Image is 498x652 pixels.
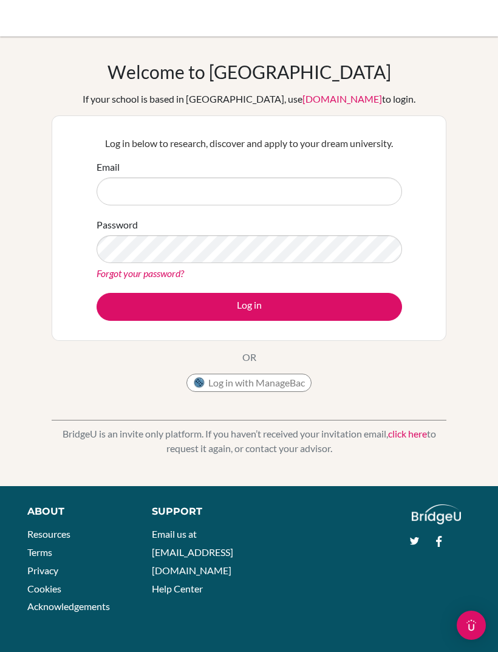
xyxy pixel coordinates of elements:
[27,583,61,594] a: Cookies
[412,504,461,524] img: logo_white@2x-f4f0deed5e89b7ecb1c2cc34c3e3d731f90f0f143d5ea2071677605dd97b5244.png
[27,564,58,576] a: Privacy
[186,374,312,392] button: Log in with ManageBac
[97,160,120,174] label: Email
[152,504,238,519] div: Support
[27,546,52,558] a: Terms
[152,583,203,594] a: Help Center
[97,136,402,151] p: Log in below to research, discover and apply to your dream university.
[302,93,382,105] a: [DOMAIN_NAME]
[97,267,184,279] a: Forgot your password?
[388,428,427,439] a: click here
[27,528,70,540] a: Resources
[107,61,391,83] h1: Welcome to [GEOGRAPHIC_DATA]
[27,600,110,612] a: Acknowledgements
[242,350,256,365] p: OR
[52,427,446,456] p: BridgeU is an invite only platform. If you haven’t received your invitation email, to request it ...
[152,528,233,575] a: Email us at [EMAIL_ADDRESS][DOMAIN_NAME]
[97,293,402,321] button: Log in
[97,218,138,232] label: Password
[27,504,124,519] div: About
[83,92,415,106] div: If your school is based in [GEOGRAPHIC_DATA], use to login.
[457,611,486,640] div: Open Intercom Messenger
